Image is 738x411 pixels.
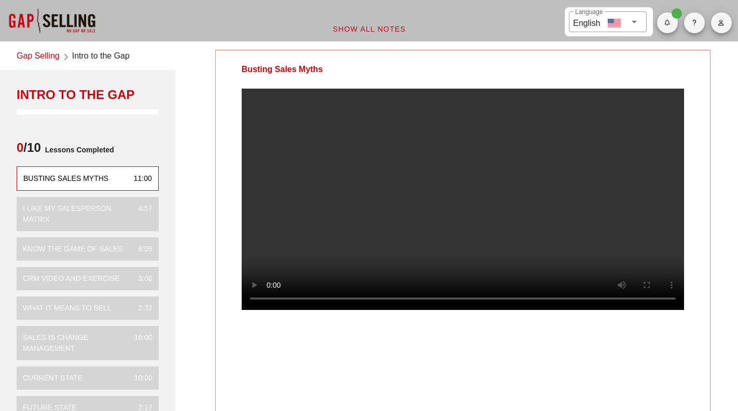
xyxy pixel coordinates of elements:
[130,303,152,314] div: 2:32
[216,50,349,89] div: Busting Sales Myths
[17,140,23,154] span: 0
[332,25,406,33] span: Show All Notes
[17,139,41,160] span: /10
[324,20,414,38] button: Show All Notes
[126,373,152,384] div: 10:00
[23,173,108,184] div: Busting Sales Myths
[575,8,603,16] label: Language
[130,203,152,225] div: 4:57
[130,244,152,254] div: 6:05
[23,303,112,314] div: What it means to sell
[130,273,152,284] div: 3:00
[41,139,114,160] span: Lessons Completed
[17,87,159,103] div: Intro to the Gap
[23,203,130,225] div: I Like My Salesperson Matrix
[17,50,60,64] a: Gap Selling
[126,173,152,184] div: 11:00
[72,50,130,64] span: Intro to the Gap
[23,273,120,284] div: CRM VIDEO and EXERCISE
[23,244,123,254] div: Know the Game of Sales
[23,332,126,354] div: Sales is Change Management
[573,15,600,30] div: English
[569,11,647,32] div: LanguageEnglish
[126,332,152,354] div: 16:00
[23,373,82,384] div: Current State
[672,8,682,19] span: Badge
